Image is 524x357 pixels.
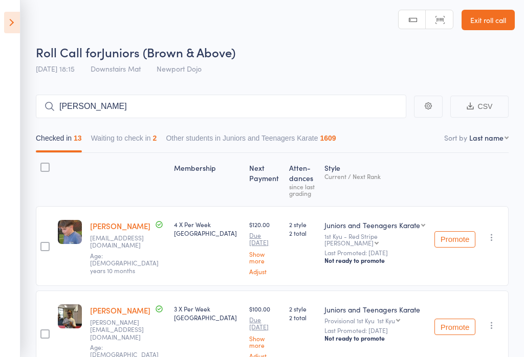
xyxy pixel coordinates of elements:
[289,220,316,229] span: 2 style
[249,220,281,275] div: $120.00
[36,95,406,118] input: Search by name
[324,233,426,246] div: 1st Kyu - Red Stripe
[36,43,101,60] span: Roll Call for
[249,316,281,331] small: Due [DATE]
[324,327,426,334] small: Last Promoted: [DATE]
[249,335,281,348] a: Show more
[101,43,235,60] span: Juniors (Brown & Above)
[58,220,82,244] img: image1756635654.png
[90,305,150,316] a: [PERSON_NAME]
[90,220,150,231] a: [PERSON_NAME]
[245,158,285,202] div: Next Payment
[324,317,426,324] div: Provisional 1st Kyu
[324,220,420,230] div: Juniors and Teenagers Karate
[36,63,75,74] span: [DATE] 18:15
[90,234,157,249] small: angliaaid@gmail.com
[289,229,316,237] span: 2 total
[153,134,157,142] div: 2
[324,256,426,264] div: Not ready to promote
[58,304,82,328] img: image1646894095.png
[289,304,316,313] span: 2 style
[462,10,515,30] a: Exit roll call
[450,96,509,118] button: CSV
[90,251,159,275] span: Age: [DEMOGRAPHIC_DATA] years 10 months
[166,129,336,152] button: Other students in Juniors and Teenagers Karate1609
[289,313,316,322] span: 2 total
[91,63,141,74] span: Downstairs Mat
[249,251,281,264] a: Show more
[289,183,316,196] div: since last grading
[157,63,202,74] span: Newport Dojo
[174,304,242,322] div: 3 X Per Week [GEOGRAPHIC_DATA]
[249,268,281,275] a: Adjust
[434,319,475,335] button: Promote
[324,173,426,180] div: Current / Next Rank
[377,317,395,324] div: 1st Kyu
[249,232,281,247] small: Due [DATE]
[320,158,430,202] div: Style
[174,220,242,237] div: 4 X Per Week [GEOGRAPHIC_DATA]
[36,129,82,152] button: Checked in13
[91,129,157,152] button: Waiting to check in2
[469,132,504,143] div: Last name
[90,319,157,341] small: Kylie.dowling@education.vic.gov.au
[434,231,475,248] button: Promote
[324,239,374,246] div: [PERSON_NAME]
[324,249,426,256] small: Last Promoted: [DATE]
[320,134,336,142] div: 1609
[74,134,82,142] div: 13
[324,304,426,315] div: Juniors and Teenagers Karate
[444,132,467,143] label: Sort by
[285,158,320,202] div: Atten­dances
[324,334,426,342] div: Not ready to promote
[170,158,246,202] div: Membership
